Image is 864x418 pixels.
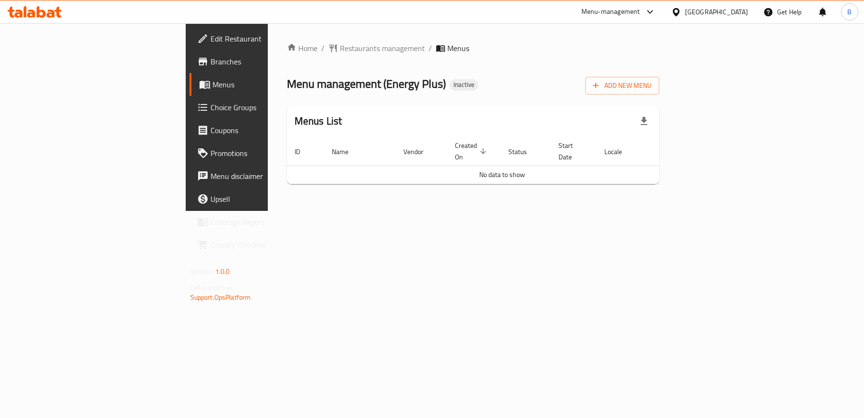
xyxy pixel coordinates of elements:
[332,146,361,157] span: Name
[190,233,330,256] a: Grocery Checklist
[685,7,748,17] div: [GEOGRAPHIC_DATA]
[455,140,489,163] span: Created On
[646,137,717,166] th: Actions
[190,73,330,96] a: Menus
[215,265,230,278] span: 1.0.0
[211,193,322,205] span: Upsell
[211,147,322,159] span: Promotions
[211,125,322,136] span: Coupons
[632,110,655,133] div: Export file
[211,170,322,182] span: Menu disclaimer
[581,6,640,18] div: Menu-management
[190,119,330,142] a: Coupons
[429,42,432,54] li: /
[604,146,634,157] span: Locale
[447,42,469,54] span: Menus
[211,33,322,44] span: Edit Restaurant
[403,146,436,157] span: Vendor
[212,79,322,90] span: Menus
[190,27,330,50] a: Edit Restaurant
[287,42,660,54] nav: breadcrumb
[847,7,852,17] span: B
[190,165,330,188] a: Menu disclaimer
[211,239,322,251] span: Grocery Checklist
[295,146,313,157] span: ID
[190,282,234,294] span: Get support on:
[479,168,525,181] span: No data to show
[295,114,342,128] h2: Menus List
[211,216,322,228] span: Coverage Report
[190,291,251,303] a: Support.OpsPlatform
[450,81,478,89] span: Inactive
[287,73,446,94] span: Menu management ( Energy Plus )
[593,80,652,92] span: Add New Menu
[450,79,478,91] div: Inactive
[190,50,330,73] a: Branches
[340,42,425,54] span: Restaurants management
[585,77,659,94] button: Add New Menu
[211,56,322,67] span: Branches
[287,137,717,184] table: enhanced table
[211,102,322,113] span: Choice Groups
[190,210,330,233] a: Coverage Report
[508,146,539,157] span: Status
[190,188,330,210] a: Upsell
[190,265,214,278] span: Version:
[190,142,330,165] a: Promotions
[558,140,585,163] span: Start Date
[190,96,330,119] a: Choice Groups
[328,42,425,54] a: Restaurants management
